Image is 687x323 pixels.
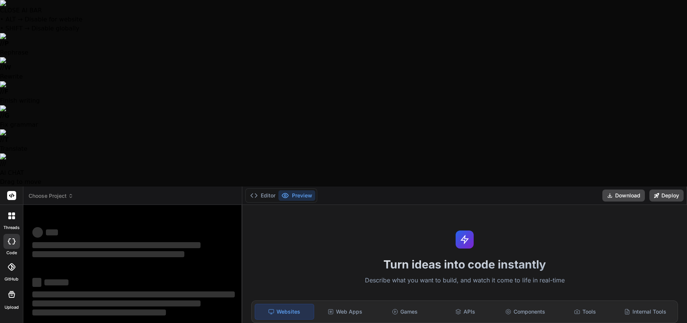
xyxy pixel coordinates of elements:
span: ‌ [46,229,58,235]
div: Internal Tools [616,304,675,320]
p: Describe what you want to build, and watch it come to life in real-time [247,276,682,285]
label: Upload [5,304,19,311]
span: ‌ [32,309,166,315]
span: ‌ [44,279,68,285]
div: Components [496,304,555,320]
button: Download [602,190,645,202]
span: ‌ [32,300,201,306]
span: ‌ [32,291,235,297]
button: Deploy [649,190,684,202]
h1: Turn ideas into code instantly [247,258,682,271]
span: ‌ [32,251,184,257]
div: Games [376,304,435,320]
label: code [6,250,17,256]
label: GitHub [5,276,18,282]
div: APIs [436,304,494,320]
span: ‌ [32,278,41,287]
button: Preview [278,190,315,201]
span: ‌ [32,242,201,248]
div: Websites [255,304,314,320]
span: Choose Project [29,192,73,200]
label: threads [3,224,20,231]
div: Tools [556,304,615,320]
button: Editor [247,190,278,201]
span: ‌ [32,227,43,238]
div: Web Apps [316,304,374,320]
